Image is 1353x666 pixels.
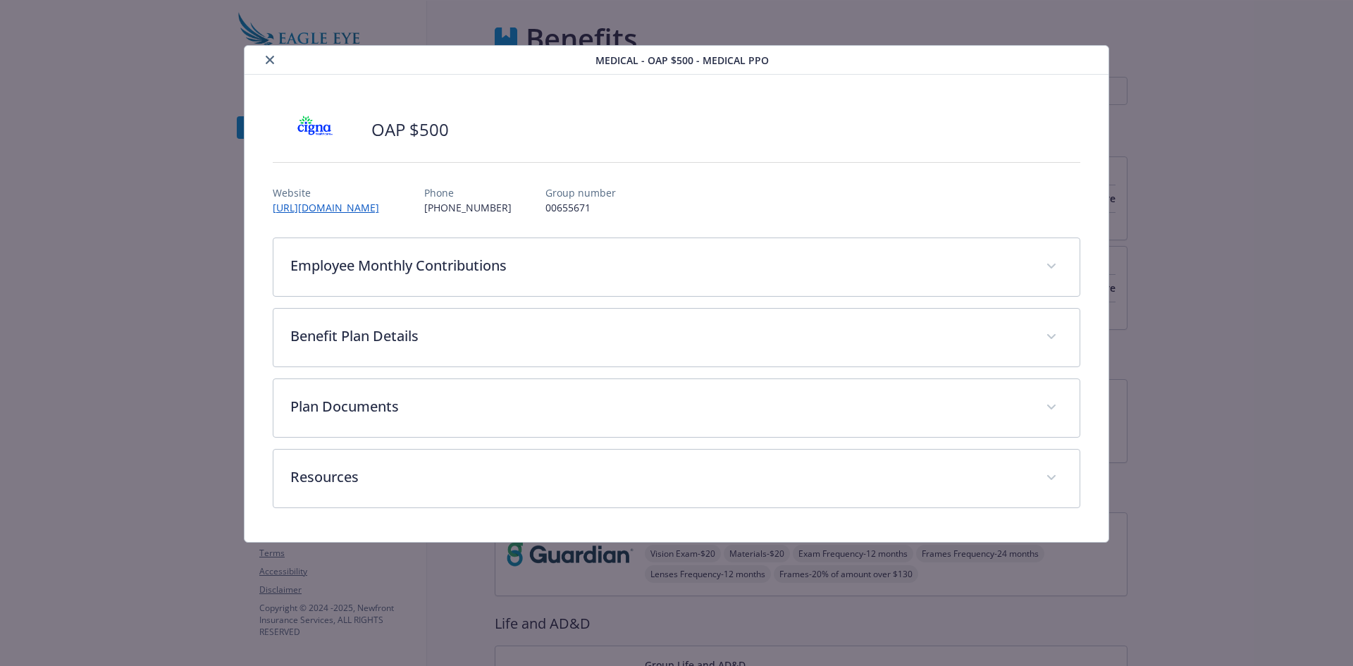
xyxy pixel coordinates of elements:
div: Employee Monthly Contributions [273,238,1080,296]
button: close [261,51,278,68]
div: details for plan Medical - OAP $500 - Medical PPO [135,45,1218,543]
a: [URL][DOMAIN_NAME] [273,201,390,214]
p: Group number [545,185,616,200]
p: 00655671 [545,200,616,215]
p: Plan Documents [290,396,1030,417]
div: Plan Documents [273,379,1080,437]
p: Phone [424,185,512,200]
img: CIGNA [273,109,357,151]
p: [PHONE_NUMBER] [424,200,512,215]
p: Resources [290,467,1030,488]
p: Employee Monthly Contributions [290,255,1030,276]
p: Benefit Plan Details [290,326,1030,347]
h2: OAP $500 [371,118,449,142]
p: Website [273,185,390,200]
span: Medical - OAP $500 - Medical PPO [595,53,769,68]
div: Resources [273,450,1080,507]
div: Benefit Plan Details [273,309,1080,366]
